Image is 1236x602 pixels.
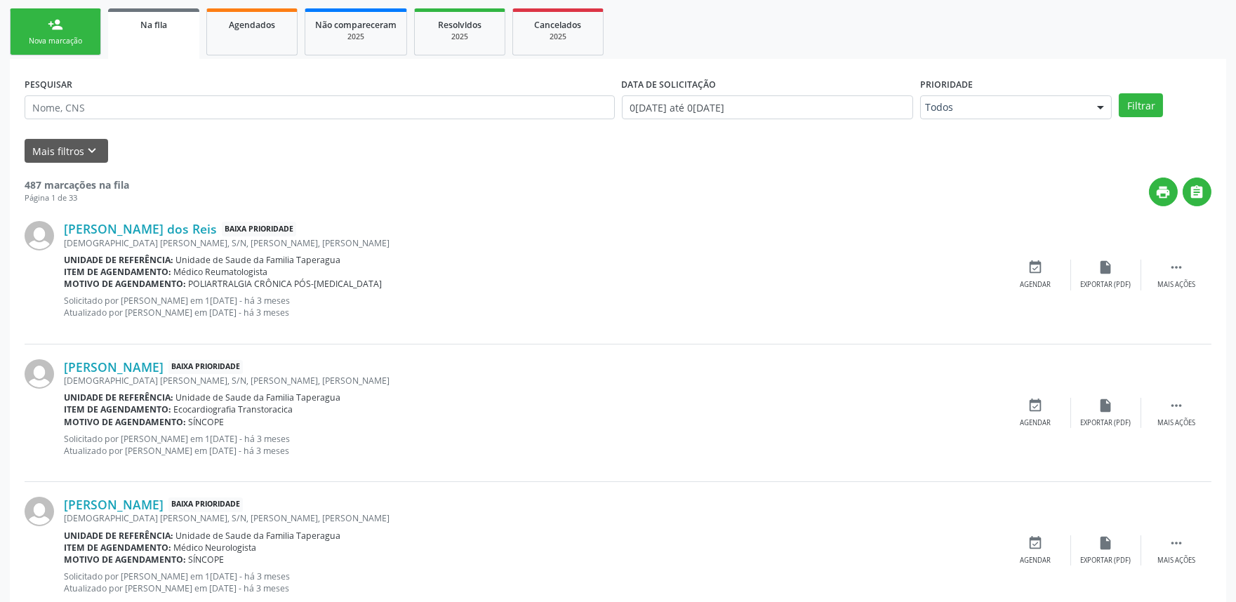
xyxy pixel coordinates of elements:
span: Na fila [140,19,167,31]
b: Unidade de referência: [64,254,173,266]
span: Unidade de Saude da Familia Taperagua [176,254,341,266]
span: Ecocardiografia Transtoracica [174,403,293,415]
i: event_available [1028,535,1044,551]
span: Todos [925,100,1083,114]
i: event_available [1028,398,1044,413]
i:  [1169,260,1184,275]
div: [DEMOGRAPHIC_DATA] [PERSON_NAME], S/N, [PERSON_NAME], [PERSON_NAME] [64,512,1001,524]
span: Unidade de Saude da Familia Taperagua [176,392,341,403]
span: POLIARTRALGIA CRÔNICA PÓS-[MEDICAL_DATA] [189,278,383,290]
span: Médico Reumatologista [174,266,268,278]
div: Exportar (PDF) [1081,280,1131,290]
button: print [1149,178,1178,206]
div: [DEMOGRAPHIC_DATA] [PERSON_NAME], S/N, [PERSON_NAME], [PERSON_NAME] [64,237,1001,249]
label: DATA DE SOLICITAÇÃO [622,74,717,95]
div: Exportar (PDF) [1081,418,1131,428]
span: Agendados [229,19,275,31]
i: insert_drive_file [1098,535,1114,551]
strong: 487 marcações na fila [25,178,129,192]
button: Mais filtroskeyboard_arrow_down [25,139,108,163]
input: Nome, CNS [25,95,615,119]
div: Nova marcação [20,36,91,46]
img: img [25,221,54,250]
div: Agendar [1021,556,1051,566]
i: insert_drive_file [1098,260,1114,275]
p: Solicitado por [PERSON_NAME] em 1[DATE] - há 3 meses Atualizado por [PERSON_NAME] em [DATE] - há ... [64,295,1001,319]
b: Item de agendamento: [64,403,171,415]
i:  [1190,185,1205,200]
i: print [1156,185,1171,200]
span: Unidade de Saude da Familia Taperagua [176,530,341,542]
div: person_add [48,17,63,32]
i:  [1169,398,1184,413]
b: Item de agendamento: [64,266,171,278]
input: Selecione um intervalo [622,95,913,119]
span: Baixa Prioridade [168,360,243,375]
div: 2025 [523,32,593,42]
img: img [25,359,54,389]
span: SÍNCOPE [189,416,225,428]
span: Cancelados [535,19,582,31]
b: Unidade de referência: [64,392,173,403]
div: Agendar [1021,418,1051,428]
b: Motivo de agendamento: [64,554,186,566]
i: event_available [1028,260,1044,275]
b: Unidade de referência: [64,530,173,542]
div: Agendar [1021,280,1051,290]
p: Solicitado por [PERSON_NAME] em 1[DATE] - há 3 meses Atualizado por [PERSON_NAME] em [DATE] - há ... [64,433,1001,457]
img: img [25,497,54,526]
label: Prioridade [920,74,973,95]
label: PESQUISAR [25,74,72,95]
p: Solicitado por [PERSON_NAME] em 1[DATE] - há 3 meses Atualizado por [PERSON_NAME] em [DATE] - há ... [64,570,1001,594]
div: Mais ações [1157,280,1195,290]
b: Motivo de agendamento: [64,278,186,290]
span: Médico Neurologista [174,542,257,554]
b: Item de agendamento: [64,542,171,554]
a: [PERSON_NAME] [64,497,164,512]
div: Exportar (PDF) [1081,556,1131,566]
span: Resolvidos [438,19,481,31]
div: 2025 [315,32,397,42]
span: Baixa Prioridade [222,222,296,236]
b: Motivo de agendamento: [64,416,186,428]
i: insert_drive_file [1098,398,1114,413]
a: [PERSON_NAME] dos Reis [64,221,217,236]
button: Filtrar [1119,93,1163,117]
div: Página 1 de 33 [25,192,129,204]
div: Mais ações [1157,418,1195,428]
span: SÍNCOPE [189,554,225,566]
div: [DEMOGRAPHIC_DATA] [PERSON_NAME], S/N, [PERSON_NAME], [PERSON_NAME] [64,375,1001,387]
span: Não compareceram [315,19,397,31]
div: 2025 [425,32,495,42]
span: Baixa Prioridade [168,497,243,512]
a: [PERSON_NAME] [64,359,164,375]
button:  [1183,178,1211,206]
div: Mais ações [1157,556,1195,566]
i: keyboard_arrow_down [85,143,100,159]
i:  [1169,535,1184,551]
